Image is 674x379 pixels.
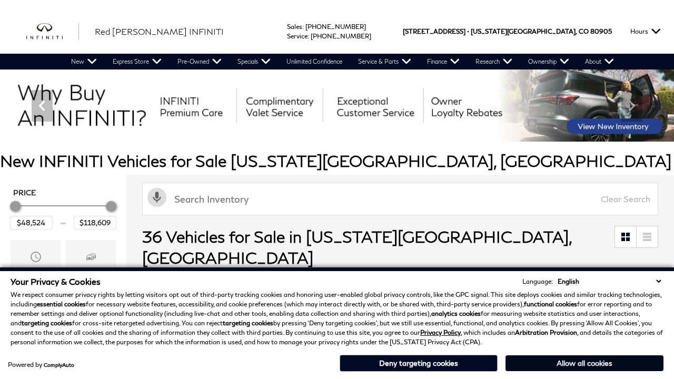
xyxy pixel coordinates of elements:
[11,276,101,286] span: Your Privacy & Cookies
[403,9,469,54] span: [STREET_ADDRESS] •
[10,216,53,230] input: Minimum
[346,122,357,133] span: Go to slide 5
[515,328,577,336] strong: Arbitration Provision
[340,355,498,372] button: Deny targeting cookies
[170,54,230,69] a: Pre-Owned
[361,122,372,133] span: Go to slide 6
[468,54,520,69] a: Research
[147,188,166,207] svg: Click to toggle on voice search
[311,32,371,40] a: [PHONE_NUMBER]
[308,32,309,40] span: :
[288,122,298,133] span: Go to slide 1
[11,290,663,347] p: We respect consumer privacy rights by letting visitors opt out of third-party tracking cookies an...
[63,54,105,69] a: New
[420,328,461,336] a: Privacy Policy
[66,240,116,288] div: MakeMake
[625,9,666,54] button: Open the hours dropdown
[506,355,663,371] button: Allow all cookies
[10,197,116,230] div: Price
[105,54,170,69] a: Express Store
[29,248,42,269] span: Year
[279,54,350,69] a: Unlimited Confidence
[22,319,72,327] strong: targeting cookies
[302,122,313,133] span: Go to slide 2
[230,54,279,69] a: Specials
[577,54,622,69] a: About
[520,54,577,69] a: Ownership
[11,240,61,288] div: YearYear
[419,54,468,69] a: Finance
[376,122,386,133] span: Go to slide 7
[471,9,577,54] span: [US_STATE][GEOGRAPHIC_DATA],
[142,183,658,215] input: Search Inventory
[37,300,86,308] strong: essential cookies
[95,26,224,36] span: Red [PERSON_NAME] INFINITI
[32,90,53,122] div: Previous
[287,32,308,40] span: Service
[305,23,366,31] a: [PHONE_NUMBER]
[579,9,589,54] span: CO
[63,54,622,69] nav: Main Navigation
[431,310,481,317] strong: analytics cookies
[85,248,97,269] span: Make
[317,122,328,133] span: Go to slide 3
[223,319,273,327] strong: targeting cookies
[74,216,116,230] input: Maximum
[26,23,79,40] img: INFINITI
[142,227,571,267] span: 36 Vehicles for Sale in [US_STATE][GEOGRAPHIC_DATA], [GEOGRAPHIC_DATA]
[106,201,116,212] div: Maximum Price
[555,276,663,286] select: Language Select
[332,122,342,133] span: Go to slide 4
[350,54,419,69] a: Service & Parts
[8,362,74,368] div: Powered by
[26,23,79,40] a: infiniti
[302,23,304,31] span: :
[10,201,21,212] div: Minimum Price
[590,9,612,54] span: 80905
[522,278,553,285] div: Language:
[13,188,113,197] h5: Price
[524,300,577,308] strong: functional cookies
[95,25,224,38] a: Red [PERSON_NAME] INFINITI
[621,90,642,122] div: Next
[287,23,302,31] span: Sales
[403,27,612,35] a: [STREET_ADDRESS] • [US_STATE][GEOGRAPHIC_DATA], CO 80905
[44,362,74,368] a: ComplyAuto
